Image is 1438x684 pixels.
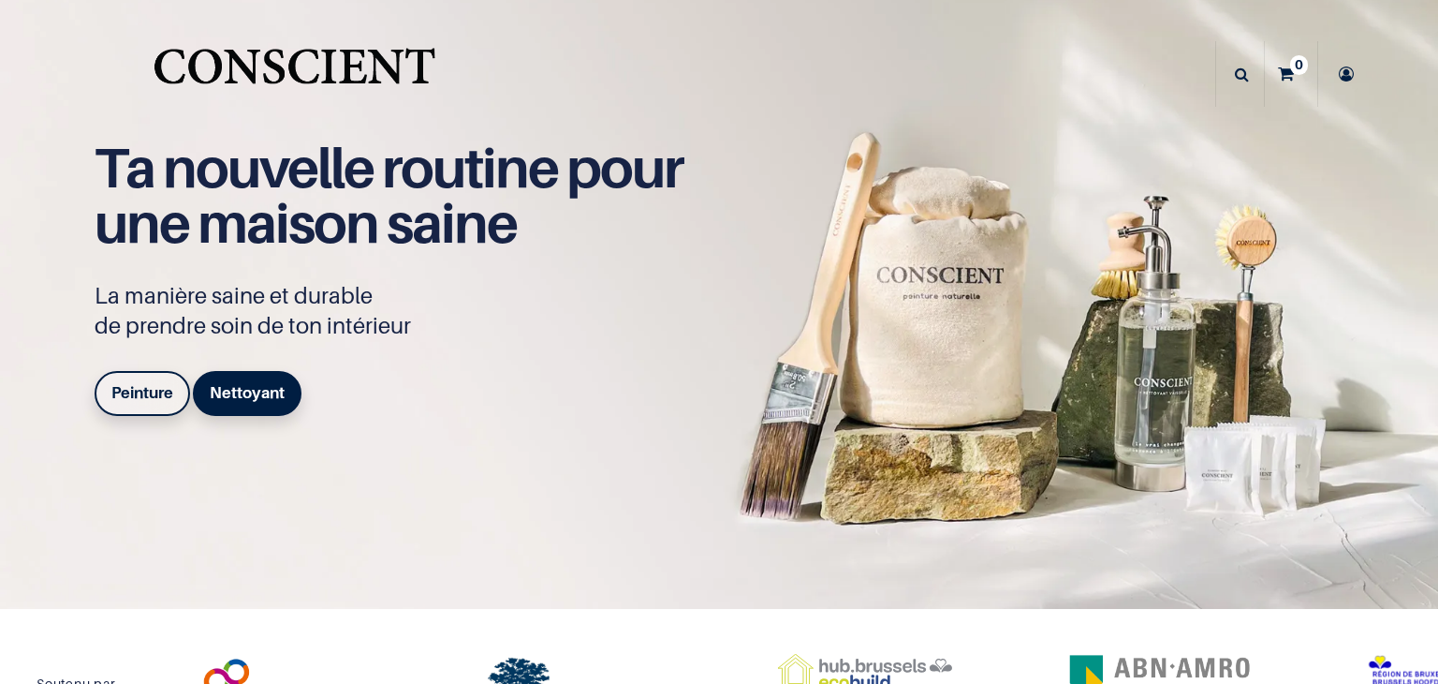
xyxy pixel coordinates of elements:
span: Ta nouvelle routine pour une maison saine [95,134,682,256]
b: Peinture [111,383,173,402]
a: 0 [1265,41,1317,107]
sup: 0 [1290,55,1308,74]
a: Peinture [95,371,190,416]
p: La manière saine et durable de prendre soin de ton intérieur [95,281,703,341]
a: Nettoyant [193,371,301,416]
img: CONSCIENT [150,37,439,112]
b: Nettoyant [210,383,285,402]
a: Logo of CONSCIENT [150,37,439,112]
